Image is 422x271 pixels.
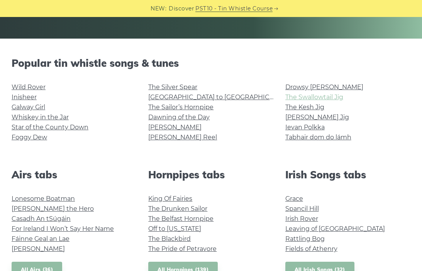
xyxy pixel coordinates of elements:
[285,169,410,181] h2: Irish Songs tabs
[12,235,69,242] a: Fáinne Geal an Lae
[12,57,410,69] h2: Popular tin whistle songs & tunes
[285,113,349,121] a: [PERSON_NAME] Jig
[285,205,319,212] a: Spancil Hill
[285,83,363,91] a: Drowsy [PERSON_NAME]
[12,93,37,101] a: Inisheer
[285,124,325,131] a: Ievan Polkka
[12,225,114,232] a: For Ireland I Won’t Say Her Name
[148,103,214,111] a: The Sailor’s Hornpipe
[285,93,343,101] a: The Swallowtail Jig
[148,225,201,232] a: Off to [US_STATE]
[285,225,385,232] a: Leaving of [GEOGRAPHIC_DATA]
[169,4,194,13] span: Discover
[285,195,303,202] a: Grace
[12,169,137,181] h2: Airs tabs
[151,4,166,13] span: NEW:
[148,113,210,121] a: Dawning of the Day
[12,103,45,111] a: Galway Girl
[148,245,217,252] a: The Pride of Petravore
[12,83,46,91] a: Wild Rover
[12,205,94,212] a: [PERSON_NAME] the Hero
[148,124,202,131] a: [PERSON_NAME]
[285,245,337,252] a: Fields of Athenry
[12,195,75,202] a: Lonesome Boatman
[148,169,273,181] h2: Hornpipes tabs
[148,235,191,242] a: The Blackbird
[148,195,192,202] a: King Of Fairies
[12,124,88,131] a: Star of the County Down
[12,215,71,222] a: Casadh An tSúgáin
[12,245,65,252] a: [PERSON_NAME]
[285,103,324,111] a: The Kesh Jig
[285,134,351,141] a: Tabhair dom do lámh
[148,134,217,141] a: [PERSON_NAME] Reel
[148,83,197,91] a: The Silver Spear
[12,113,69,121] a: Whiskey in the Jar
[285,235,325,242] a: Rattling Bog
[12,134,47,141] a: Foggy Dew
[148,205,207,212] a: The Drunken Sailor
[148,215,214,222] a: The Belfast Hornpipe
[148,93,291,101] a: [GEOGRAPHIC_DATA] to [GEOGRAPHIC_DATA]
[195,4,273,13] a: PST10 - Tin Whistle Course
[285,215,318,222] a: Irish Rover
